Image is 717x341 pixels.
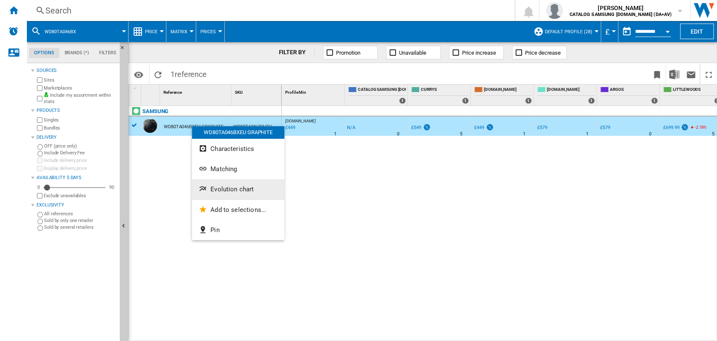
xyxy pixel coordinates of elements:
[210,226,219,234] span: Pin
[192,159,284,179] button: Matching
[192,179,284,199] button: Evolution chart
[210,145,254,153] span: Characteristics
[192,220,284,240] button: Pin...
[192,200,284,220] button: Add to selections...
[210,206,266,214] span: Add to selections...
[210,185,254,193] span: Evolution chart
[192,126,284,139] div: WD80TA046BXEU GRAPHITE
[210,165,237,173] span: Matching
[192,139,284,159] button: Characteristics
